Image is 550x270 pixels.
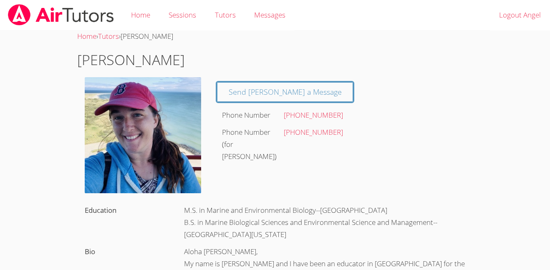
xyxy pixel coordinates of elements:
[77,49,473,71] h1: [PERSON_NAME]
[222,110,270,120] label: Phone Number
[222,127,277,161] label: Phone Number (for [PERSON_NAME])
[217,82,353,102] a: Send [PERSON_NAME] a Message
[85,77,201,193] img: avatar.png
[98,31,119,41] a: Tutors
[77,31,96,41] a: Home
[85,247,95,256] label: Bio
[176,202,473,243] div: M.S. in Marine and Environmental Biology--[GEOGRAPHIC_DATA] B.S. in Marine Biological Sciences an...
[77,30,473,43] div: › ›
[284,127,343,137] a: [PHONE_NUMBER]
[7,4,115,25] img: airtutors_banner-c4298cdbf04f3fff15de1276eac7730deb9818008684d7c2e4769d2f7ddbe033.png
[121,31,173,41] span: [PERSON_NAME]
[284,110,343,120] a: [PHONE_NUMBER]
[254,10,285,20] span: Messages
[85,205,116,215] label: Education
